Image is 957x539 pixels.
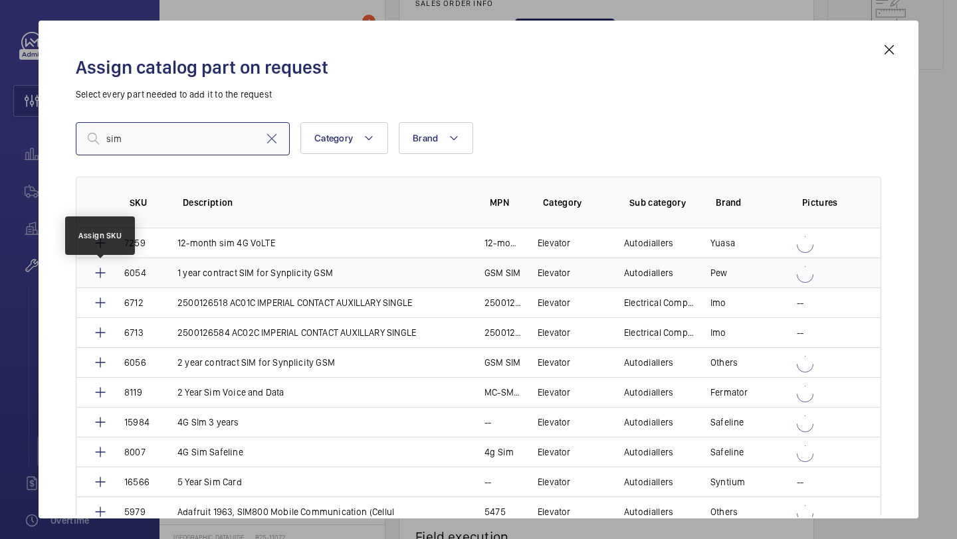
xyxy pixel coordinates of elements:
[710,475,745,489] p: Syntium
[710,445,744,459] p: Safeline
[538,445,570,459] p: Elevator
[484,475,491,489] p: --
[624,326,694,339] p: Electrical Component
[300,122,388,154] button: Category
[797,296,803,309] p: --
[484,236,522,250] p: 12-month sim 4G VoLTE
[490,196,522,209] p: MPN
[484,356,520,369] p: GSM SIM
[124,356,146,369] p: 6056
[710,266,728,279] p: Pew
[124,326,144,339] p: 6713
[177,326,416,339] p: 2500126584 AC02C IMPERIAL CONTACT AUXILLARY SINGLE
[177,386,284,399] p: 2 Year Sim Voice and Data
[484,326,522,339] p: 2500126584 AC02C IMPERIAL CONTACT AUXILLARY SINGLE POLE NO
[177,416,239,429] p: 4G SIm 3 years
[76,88,881,101] p: Select every part needed to add it to the request
[177,445,243,459] p: 4G Sim Safeline
[538,416,570,429] p: Elevator
[177,475,242,489] p: 5 Year Sim Card
[797,475,803,489] p: --
[413,133,438,143] span: Brand
[484,266,520,279] p: GSM SIM
[624,445,673,459] p: Autodiallers
[710,356,738,369] p: Others
[538,356,570,369] p: Elevator
[124,505,146,518] p: 5979
[538,236,570,250] p: Elevator
[624,505,673,518] p: Autodiallers
[177,236,275,250] p: 12-month sim 4G VoLTE
[710,326,726,339] p: Imo
[710,296,726,309] p: Imo
[76,55,881,80] h2: Assign catalog part on request
[624,236,673,250] p: Autodiallers
[76,122,290,155] input: Find a part
[484,416,491,429] p: --
[124,416,150,429] p: 15984
[716,196,781,209] p: Brand
[624,386,673,399] p: Autodiallers
[538,266,570,279] p: Elevator
[78,230,122,242] div: Assign SKU
[484,445,514,459] p: 4g Sim
[624,266,673,279] p: Autodiallers
[177,505,394,518] p: Adafruit 1963, SIM800 Mobile Communication (Cellul
[314,133,353,143] span: Category
[802,196,854,209] p: Pictures
[543,196,608,209] p: Category
[124,386,142,399] p: 8119
[624,356,673,369] p: Autodiallers
[710,505,738,518] p: Others
[629,196,694,209] p: Sub category
[124,445,146,459] p: 8007
[124,296,144,309] p: 6712
[484,505,506,518] p: 5475
[710,386,748,399] p: Fermator
[624,296,694,309] p: Electrical Component
[538,505,570,518] p: Elevator
[130,196,161,209] p: SKU
[538,386,570,399] p: Elevator
[484,386,522,399] p: MC-SMM00-110-0-00-EU0
[124,266,146,279] p: 6054
[177,296,412,309] p: 2500126518 AC01C IMPERIAL CONTACT AUXILLARY SINGLE
[624,475,673,489] p: Autodiallers
[538,326,570,339] p: Elevator
[177,266,333,279] p: 1 year contract SIM for Synplicity GSM
[177,356,335,369] p: 2 year contract SIM for Synplicity GSM
[484,296,522,309] p: 2500126518 AC01C IMPERIAL CONTACT AUXILLARY SINGLE POLE NC
[710,416,744,429] p: Safeline
[624,416,673,429] p: Autodiallers
[710,236,735,250] p: Yuasa
[538,475,570,489] p: Elevator
[124,475,150,489] p: 16566
[183,196,469,209] p: Description
[399,122,473,154] button: Brand
[538,296,570,309] p: Elevator
[797,326,803,339] p: --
